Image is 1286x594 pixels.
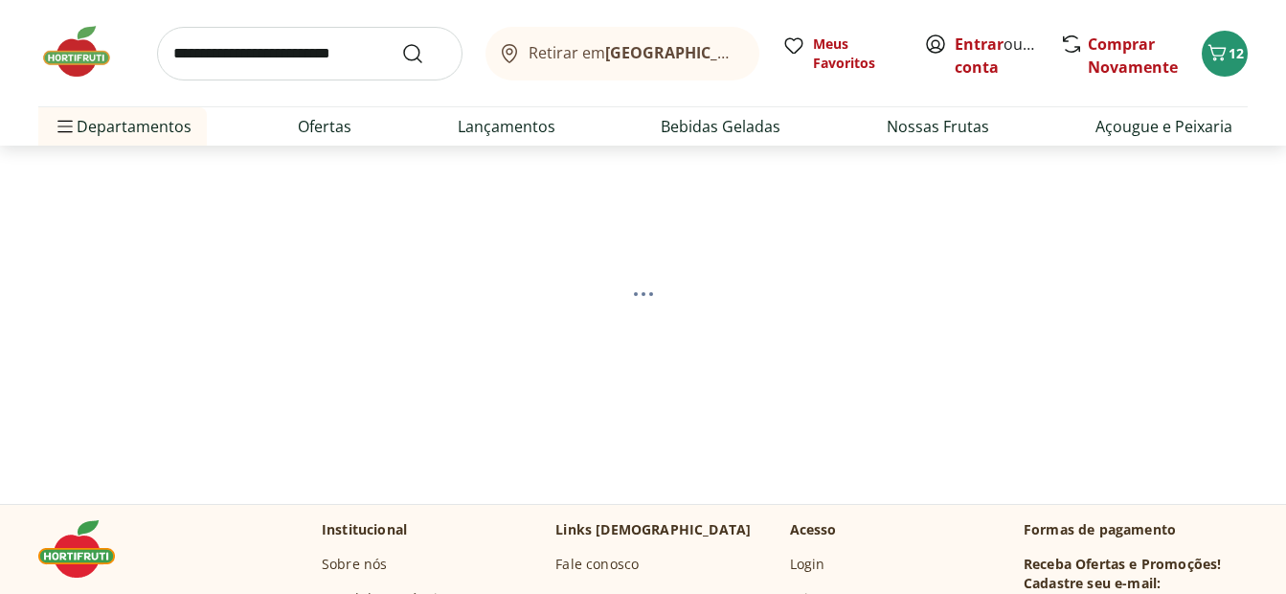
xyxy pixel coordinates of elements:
a: Bebidas Geladas [661,115,780,138]
p: Institucional [322,520,407,539]
img: Hortifruti [38,23,134,80]
a: Nossas Frutas [887,115,989,138]
input: search [157,27,463,80]
a: Fale conosco [555,555,639,574]
p: Links [DEMOGRAPHIC_DATA] [555,520,751,539]
span: ou [955,33,1040,79]
a: Lançamentos [458,115,555,138]
span: Departamentos [54,103,192,149]
a: Login [790,555,825,574]
h3: Receba Ofertas e Promoções! [1024,555,1221,574]
span: Retirar em [529,44,740,61]
a: Ofertas [298,115,351,138]
a: Entrar [955,34,1004,55]
img: Hortifruti [38,520,134,578]
a: Meus Favoritos [782,34,901,73]
h3: Cadastre seu e-mail: [1024,574,1161,593]
a: Criar conta [955,34,1060,78]
a: Sobre nós [322,555,387,574]
b: [GEOGRAPHIC_DATA]/[GEOGRAPHIC_DATA] [605,42,928,63]
button: Submit Search [401,42,447,65]
p: Formas de pagamento [1024,520,1248,539]
a: Açougue e Peixaria [1095,115,1232,138]
span: 12 [1229,44,1244,62]
p: Acesso [790,520,837,539]
button: Menu [54,103,77,149]
span: Meus Favoritos [813,34,901,73]
a: Comprar Novamente [1088,34,1178,78]
button: Carrinho [1202,31,1248,77]
button: Retirar em[GEOGRAPHIC_DATA]/[GEOGRAPHIC_DATA] [485,27,759,80]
